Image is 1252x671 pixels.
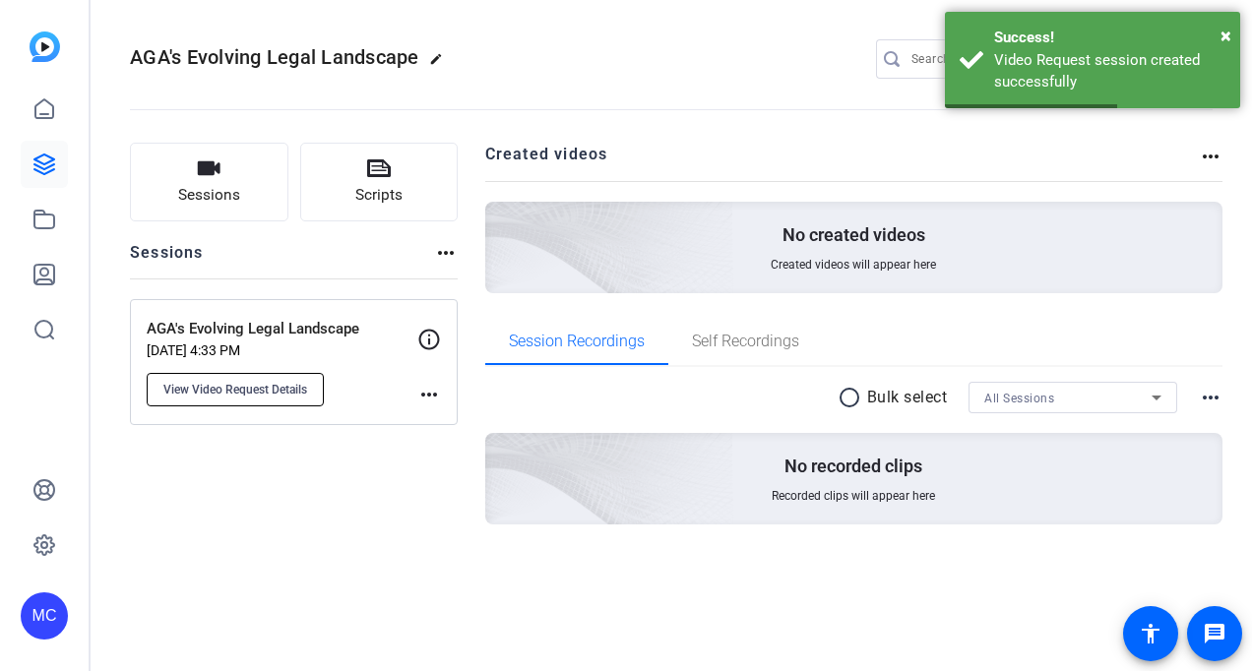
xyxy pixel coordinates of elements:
[355,184,403,207] span: Scripts
[147,373,324,406] button: View Video Request Details
[1139,622,1162,645] mat-icon: accessibility
[147,318,417,340] p: AGA's Evolving Legal Landscape
[1199,145,1222,168] mat-icon: more_horiz
[911,47,1089,71] input: Search
[994,27,1225,49] div: Success!
[429,52,453,76] mat-icon: edit
[984,392,1054,405] span: All Sessions
[434,241,458,265] mat-icon: more_horiz
[130,241,204,278] h2: Sessions
[1203,622,1226,645] mat-icon: message
[21,592,68,640] div: MC
[417,383,441,406] mat-icon: more_horiz
[782,223,925,247] p: No created videos
[772,488,935,504] span: Recorded clips will appear here
[130,143,288,221] button: Sessions
[692,334,799,349] span: Self Recordings
[178,184,240,207] span: Sessions
[1199,386,1222,409] mat-icon: more_horiz
[1221,24,1231,47] span: ×
[994,49,1225,93] div: Video Request session created successfully
[485,143,1200,181] h2: Created videos
[265,238,734,665] img: embarkstudio-empty-session.png
[509,334,645,349] span: Session Recordings
[163,382,307,397] span: View Video Request Details
[130,45,419,69] span: AGA's Evolving Legal Landscape
[147,342,417,358] p: [DATE] 4:33 PM
[867,386,948,409] p: Bulk select
[771,257,936,273] span: Created videos will appear here
[300,143,459,221] button: Scripts
[30,31,60,62] img: blue-gradient.svg
[784,455,922,478] p: No recorded clips
[1221,21,1231,50] button: Close
[265,7,734,434] img: Creted videos background
[838,386,867,409] mat-icon: radio_button_unchecked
